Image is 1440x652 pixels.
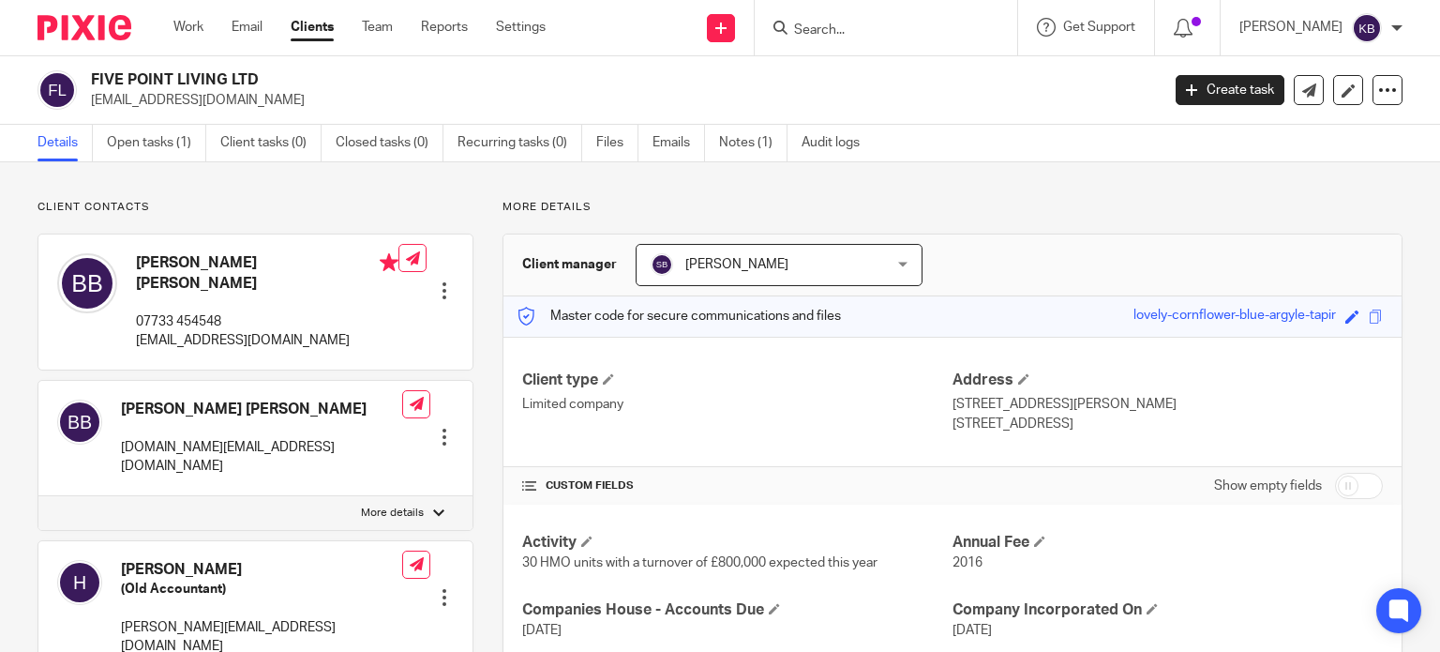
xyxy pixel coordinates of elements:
[136,331,398,350] p: [EMAIL_ADDRESS][DOMAIN_NAME]
[91,91,1147,110] p: [EMAIL_ADDRESS][DOMAIN_NAME]
[522,533,952,553] h4: Activity
[1176,75,1284,105] a: Create task
[522,371,952,390] h4: Client type
[1133,306,1336,327] div: lovely-cornflower-blue-argyle-tapir
[380,253,398,272] i: Primary
[1352,13,1382,43] img: svg%3E
[232,18,262,37] a: Email
[522,600,952,620] h4: Companies House - Accounts Due
[522,255,617,274] h3: Client manager
[336,125,443,161] a: Closed tasks (0)
[220,125,322,161] a: Client tasks (0)
[421,18,468,37] a: Reports
[1214,477,1322,495] label: Show empty fields
[652,125,705,161] a: Emails
[802,125,874,161] a: Audit logs
[496,18,546,37] a: Settings
[952,371,1383,390] h4: Address
[57,400,102,445] img: svg%3E
[362,18,393,37] a: Team
[1063,21,1135,34] span: Get Support
[57,253,117,313] img: svg%3E
[792,23,961,39] input: Search
[37,70,77,110] img: svg%3E
[952,600,1383,620] h4: Company Incorporated On
[952,556,982,569] span: 2016
[952,624,992,637] span: [DATE]
[517,307,841,326] p: Master code for secure communications and files
[121,400,402,419] h4: [PERSON_NAME] [PERSON_NAME]
[37,15,131,40] img: Pixie
[136,253,398,294] h4: [PERSON_NAME] [PERSON_NAME]
[121,580,402,599] h5: (Old Accountant)
[57,560,102,605] img: svg%3E
[91,70,937,90] h2: FIVE POINT LIVING LTD
[522,478,952,493] h4: CUSTOM FIELDS
[121,560,402,580] h4: [PERSON_NAME]
[522,395,952,414] p: Limited company
[952,415,1383,433] p: [STREET_ADDRESS]
[361,506,424,521] p: More details
[522,624,562,637] span: [DATE]
[651,253,673,276] img: svg%3E
[685,258,788,271] span: [PERSON_NAME]
[1239,18,1342,37] p: [PERSON_NAME]
[121,438,402,477] p: [DOMAIN_NAME][EMAIL_ADDRESS][DOMAIN_NAME]
[502,200,1402,215] p: More details
[37,125,93,161] a: Details
[107,125,206,161] a: Open tasks (1)
[136,312,398,331] p: 07733 454548
[952,395,1383,414] p: [STREET_ADDRESS][PERSON_NAME]
[291,18,334,37] a: Clients
[952,533,1383,553] h4: Annual Fee
[596,125,638,161] a: Files
[37,200,473,215] p: Client contacts
[457,125,582,161] a: Recurring tasks (0)
[719,125,787,161] a: Notes (1)
[522,556,877,569] span: 30 HMO units with a turnover of £800,000 expected this year
[173,18,203,37] a: Work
